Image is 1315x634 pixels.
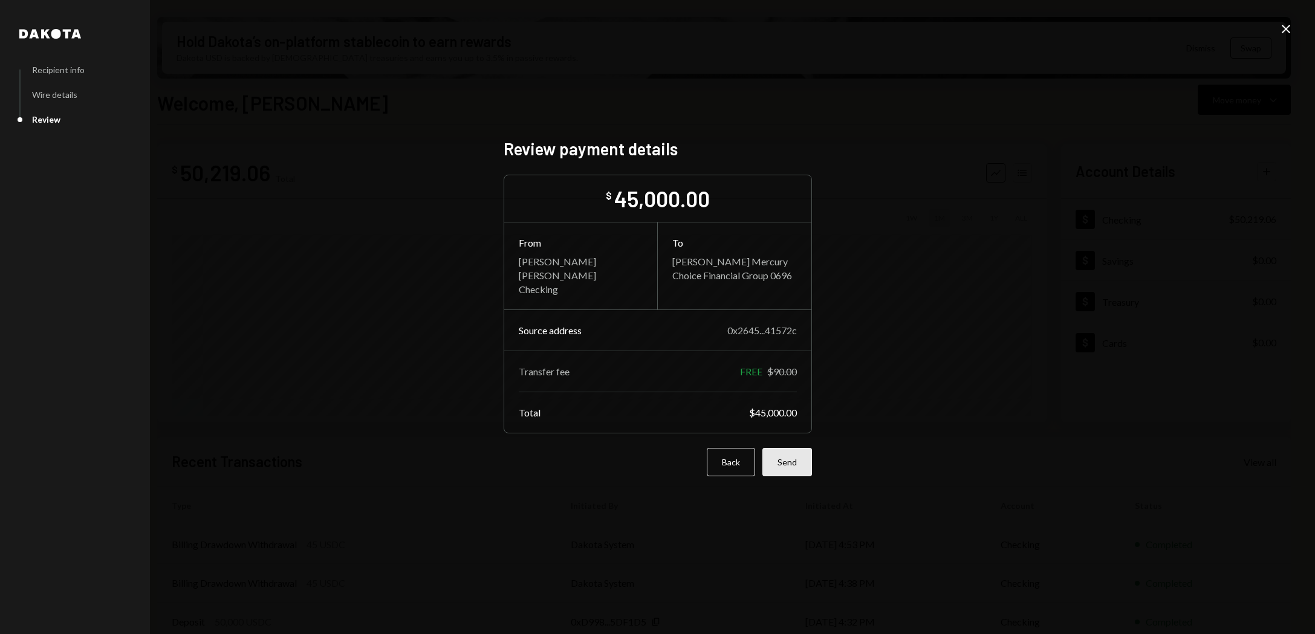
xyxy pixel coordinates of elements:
div: Transfer fee [519,366,570,377]
div: 45,000.00 [614,185,710,212]
div: From [519,237,643,248]
div: Total [519,407,541,418]
div: [PERSON_NAME] Mercury [672,256,797,267]
div: Recipient info [32,65,85,75]
h2: Review payment details [504,137,812,161]
div: To [672,237,797,248]
div: [PERSON_NAME] [519,256,643,267]
button: Back [707,448,755,476]
div: Choice Financial Group 0696 [672,270,797,281]
div: Checking [519,283,643,295]
div: $90.00 [767,366,797,377]
div: [PERSON_NAME] [519,270,643,281]
div: Review [32,114,60,125]
div: $45,000.00 [749,407,797,418]
div: Source address [519,325,582,336]
button: Send [762,448,812,476]
div: Wire details [32,89,77,100]
div: FREE [740,366,762,377]
div: $ [606,190,612,202]
div: 0x2645...41572c [727,325,797,336]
